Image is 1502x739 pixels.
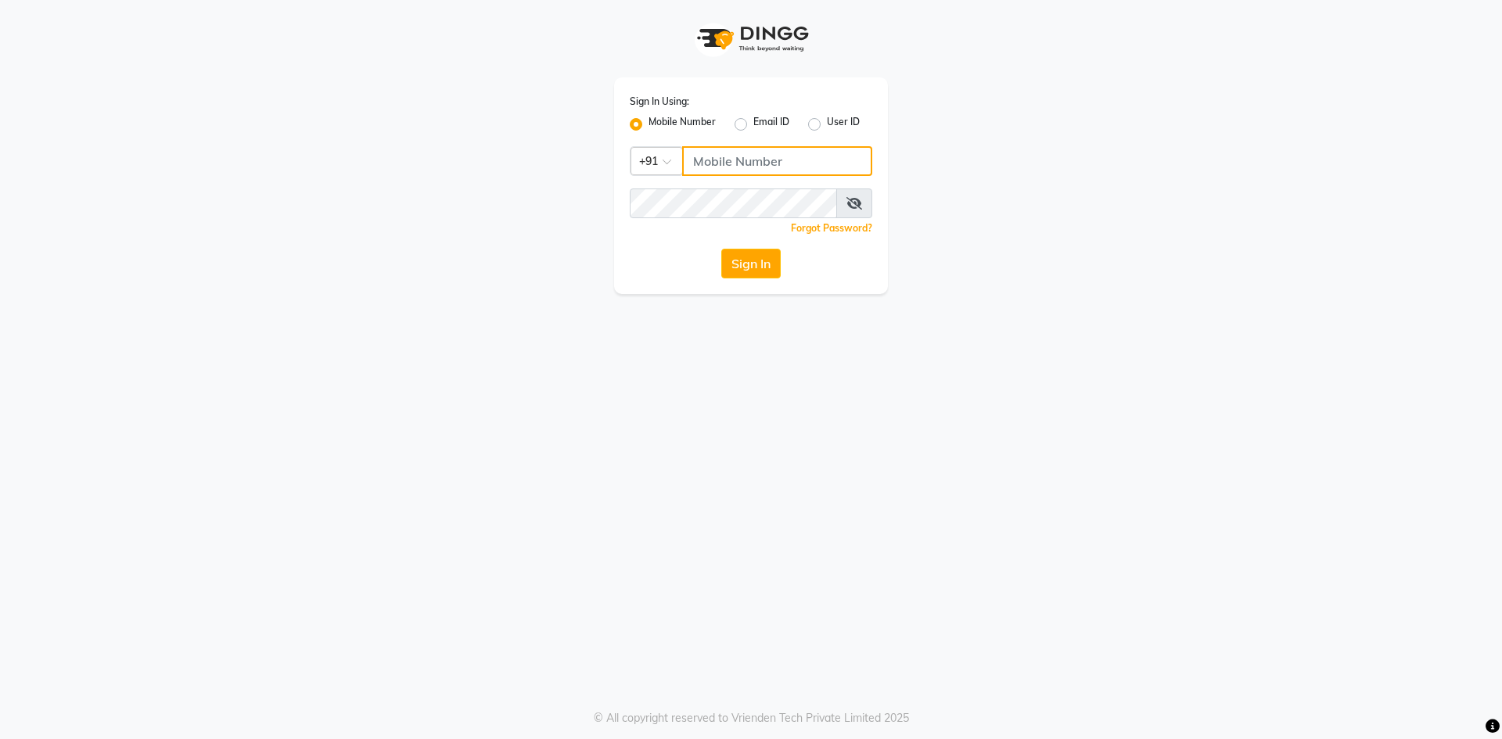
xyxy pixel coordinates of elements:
label: Email ID [753,115,789,134]
label: Sign In Using: [630,95,689,109]
input: Username [630,188,837,218]
button: Sign In [721,249,781,278]
label: User ID [827,115,860,134]
input: Username [682,146,872,176]
a: Forgot Password? [791,222,872,234]
img: logo1.svg [688,16,814,62]
label: Mobile Number [649,115,716,134]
